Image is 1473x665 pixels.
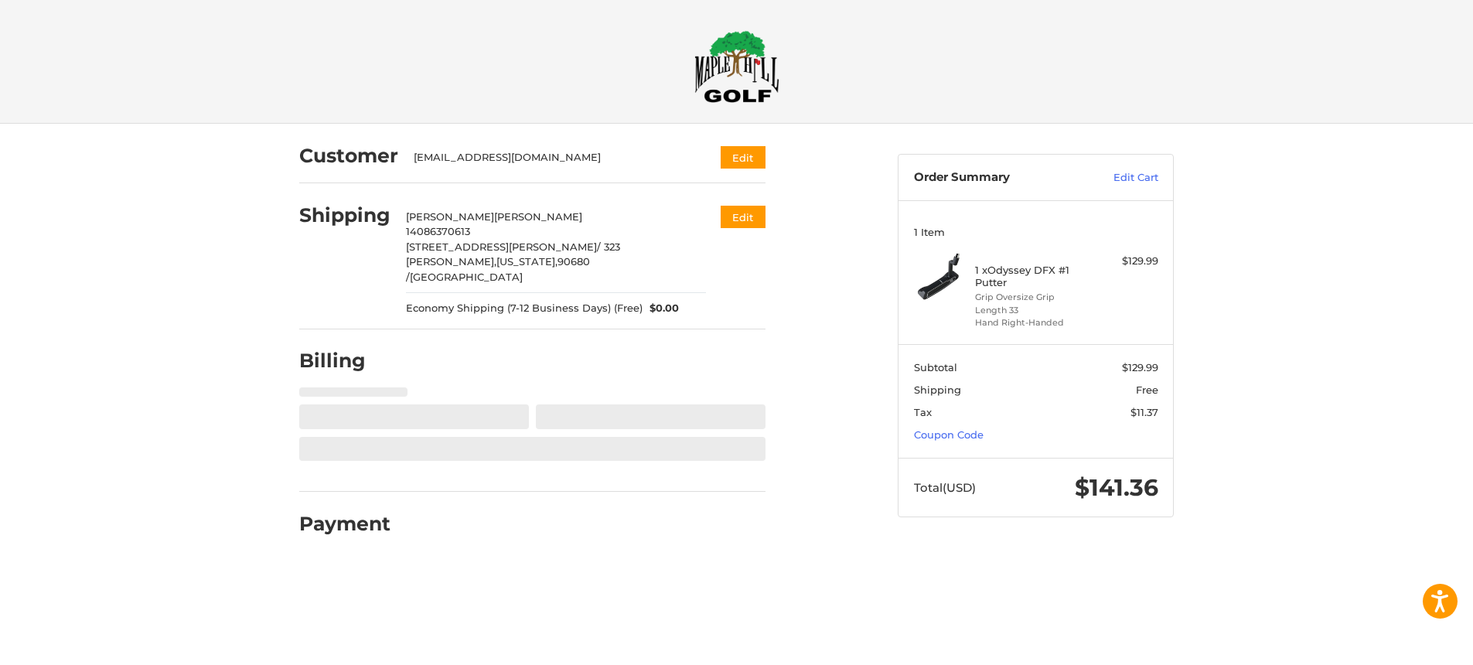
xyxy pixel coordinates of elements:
[597,240,620,253] span: / 323
[914,226,1158,238] h3: 1 Item
[975,316,1093,329] li: Hand Right-Handed
[1097,254,1158,269] div: $129.99
[494,210,582,223] span: [PERSON_NAME]
[299,203,390,227] h2: Shipping
[1136,384,1158,396] span: Free
[914,480,976,495] span: Total (USD)
[694,30,779,103] img: Maple Hill Golf
[1075,473,1158,502] span: $141.36
[406,301,643,316] span: Economy Shipping (7-12 Business Days) (Free)
[299,512,390,536] h2: Payment
[1080,170,1158,186] a: Edit Cart
[1130,406,1158,418] span: $11.37
[975,291,1093,304] li: Grip Oversize Grip
[975,304,1093,317] li: Length 33
[914,361,957,373] span: Subtotal
[914,406,932,418] span: Tax
[721,146,765,169] button: Edit
[406,255,496,268] span: [PERSON_NAME],
[406,225,470,237] span: 14086370613
[643,301,680,316] span: $0.00
[1345,623,1473,665] iframe: Google Customer Reviews
[721,206,765,228] button: Edit
[406,210,494,223] span: [PERSON_NAME]
[914,428,984,441] a: Coupon Code
[975,264,1093,289] h4: 1 x Odyssey DFX #1 Putter
[299,144,398,168] h2: Customer
[406,255,590,283] span: 90680 /
[410,271,523,283] span: [GEOGRAPHIC_DATA]
[914,170,1080,186] h3: Order Summary
[406,240,597,253] span: [STREET_ADDRESS][PERSON_NAME]
[299,349,390,373] h2: Billing
[496,255,557,268] span: [US_STATE],
[1122,361,1158,373] span: $129.99
[914,384,961,396] span: Shipping
[414,150,691,165] div: [EMAIL_ADDRESS][DOMAIN_NAME]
